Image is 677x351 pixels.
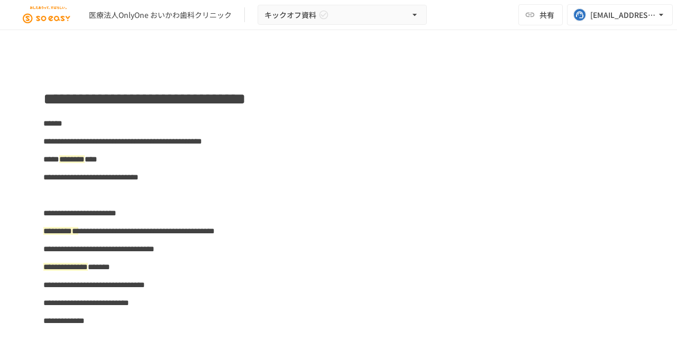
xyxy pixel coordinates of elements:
[13,6,80,23] img: JEGjsIKIkXC9kHzRN7titGGb0UF19Vi83cQ0mCQ5DuX
[590,8,656,22] div: [EMAIL_ADDRESS][DOMAIN_NAME]
[518,4,563,25] button: 共有
[567,4,673,25] button: [EMAIL_ADDRESS][DOMAIN_NAME]
[89,10,232,21] div: 医療法人OnlyOne おいかわ歯科クリニック
[264,8,316,22] span: キックオフ資料
[258,5,427,25] button: キックオフ資料
[539,9,554,21] span: 共有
